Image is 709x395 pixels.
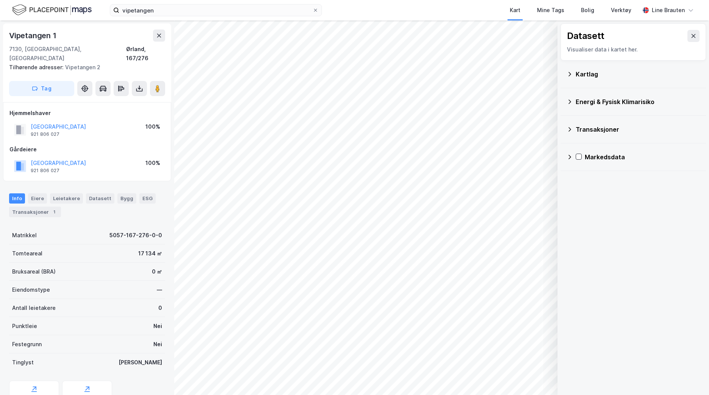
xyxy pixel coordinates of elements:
[12,249,42,258] div: Tomteareal
[567,45,700,54] div: Visualiser data i kartet her.
[157,285,162,294] div: —
[576,70,700,79] div: Kartlag
[611,6,631,15] div: Verktøy
[86,193,114,203] div: Datasett
[12,322,37,331] div: Punktleie
[671,359,709,395] div: Kontrollprogram for chat
[9,109,165,118] div: Hjemmelshaver
[126,45,165,63] div: Ørland, 167/276
[12,358,34,367] div: Tinglyst
[9,145,165,154] div: Gårdeiere
[12,3,92,17] img: logo.f888ab2527a4732fd821a326f86c7f29.svg
[50,208,58,216] div: 1
[145,159,160,168] div: 100%
[567,30,604,42] div: Datasett
[119,358,162,367] div: [PERSON_NAME]
[9,207,61,217] div: Transaksjoner
[9,64,65,70] span: Tilhørende adresser:
[12,285,50,294] div: Eiendomstype
[12,231,37,240] div: Matrikkel
[9,30,58,42] div: Vipetangen 1
[9,45,126,63] div: 7130, [GEOGRAPHIC_DATA], [GEOGRAPHIC_DATA]
[158,303,162,313] div: 0
[152,267,162,276] div: 0 ㎡
[9,63,159,72] div: Vipetangen 2
[119,5,312,16] input: Søk på adresse, matrikkel, gårdeiere, leietakere eller personer
[576,125,700,134] div: Transaksjoner
[671,359,709,395] iframe: Chat Widget
[153,340,162,349] div: Nei
[576,97,700,106] div: Energi & Fysisk Klimarisiko
[9,193,25,203] div: Info
[581,6,594,15] div: Bolig
[139,193,156,203] div: ESG
[50,193,83,203] div: Leietakere
[585,152,700,162] div: Markedsdata
[138,249,162,258] div: 17 134 ㎡
[153,322,162,331] div: Nei
[12,340,42,349] div: Festegrunn
[145,122,160,131] div: 100%
[12,303,56,313] div: Antall leietakere
[12,267,56,276] div: Bruksareal (BRA)
[652,6,685,15] div: Line Brauten
[109,231,162,240] div: 5057-167-276-0-0
[537,6,564,15] div: Mine Tags
[28,193,47,203] div: Eiere
[510,6,520,15] div: Kart
[31,131,59,137] div: 921 806 027
[117,193,136,203] div: Bygg
[9,81,74,96] button: Tag
[31,168,59,174] div: 921 806 027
